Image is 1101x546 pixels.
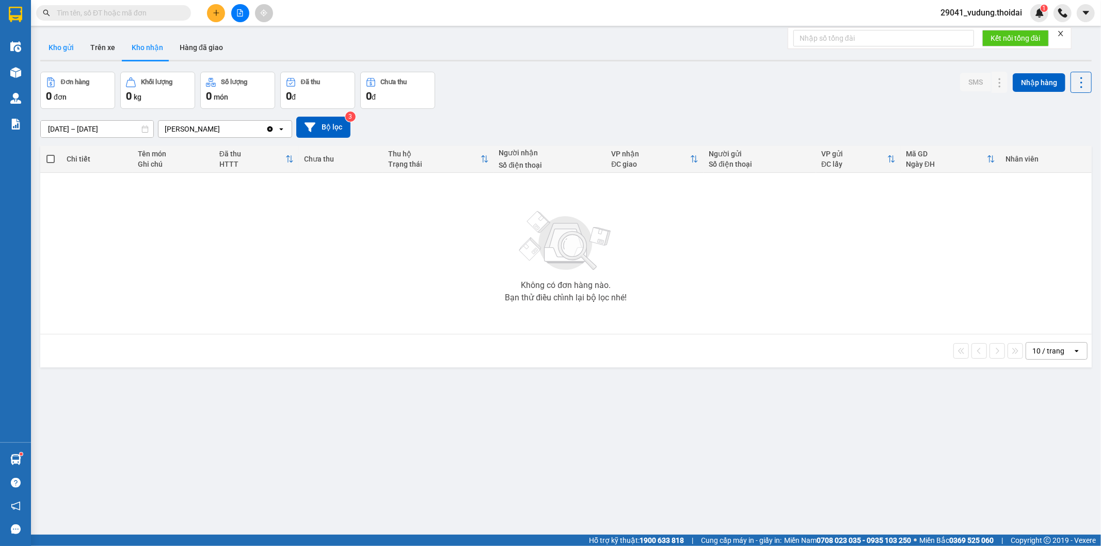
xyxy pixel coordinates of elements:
[10,454,21,465] img: warehouse-icon
[499,161,601,169] div: Số điện thoại
[221,124,222,134] input: Selected Lý Nhân.
[40,72,115,109] button: Đơn hàng0đơn
[1035,8,1044,18] img: icon-new-feature
[949,536,994,544] strong: 0369 525 060
[1077,4,1095,22] button: caret-down
[10,93,21,104] img: warehouse-icon
[165,124,220,134] div: [PERSON_NAME]
[120,72,195,109] button: Khối lượng0kg
[67,155,128,163] div: Chi tiết
[57,7,179,19] input: Tìm tên, số ĐT hoặc mã đơn
[589,535,684,546] span: Hỗ trợ kỹ thuật:
[360,72,435,109] button: Chưa thu0đ
[11,478,21,488] span: question-circle
[784,535,911,546] span: Miền Nam
[255,4,273,22] button: aim
[611,160,690,168] div: ĐC giao
[991,33,1041,44] span: Kết nối tổng đài
[640,536,684,544] strong: 1900 633 818
[138,160,209,168] div: Ghi chú
[1057,30,1064,37] span: close
[709,150,811,158] div: Người gửi
[296,117,350,138] button: Bộ lọc
[171,35,231,60] button: Hàng đã giao
[1013,73,1065,92] button: Nhập hàng
[134,93,141,101] span: kg
[709,160,811,168] div: Số điện thoại
[366,90,372,102] span: 0
[214,146,299,173] th: Toggle SortBy
[817,536,911,544] strong: 0708 023 035 - 0935 103 250
[932,6,1030,19] span: 29041_vudung.thoidai
[701,535,781,546] span: Cung cấp máy in - giấy in:
[16,44,105,81] span: Chuyển phát nhanh: [GEOGRAPHIC_DATA] - [GEOGRAPHIC_DATA]
[1042,5,1046,12] span: 1
[126,90,132,102] span: 0
[505,294,627,302] div: Bạn thử điều chỉnh lại bộ lọc nhé!
[19,8,102,42] strong: CÔNG TY TNHH DỊCH VỤ DU LỊCH THỜI ĐẠI
[141,78,172,86] div: Khối lượng
[1073,347,1081,355] svg: open
[219,150,285,158] div: Đã thu
[207,4,225,22] button: plus
[10,41,21,52] img: warehouse-icon
[514,205,617,277] img: svg+xml;base64,PHN2ZyBjbGFzcz0ibGlzdC1wbHVnX19zdmciIHhtbG5zPSJodHRwOi8vd3d3LnczLm9yZy8yMDAwL3N2Zy...
[231,4,249,22] button: file-add
[606,146,704,173] th: Toggle SortBy
[20,453,23,456] sup: 1
[821,150,887,158] div: VP gửi
[200,72,275,109] button: Số lượng0món
[213,9,220,17] span: plus
[41,121,153,137] input: Select a date range.
[793,30,974,46] input: Nhập số tổng đài
[292,93,296,101] span: đ
[499,149,601,157] div: Người nhận
[1006,155,1086,163] div: Nhân viên
[1058,8,1067,18] img: phone-icon
[10,67,21,78] img: warehouse-icon
[960,73,991,91] button: SMS
[260,9,267,17] span: aim
[301,78,320,86] div: Đã thu
[906,160,987,168] div: Ngày ĐH
[383,146,493,173] th: Toggle SortBy
[46,90,52,102] span: 0
[221,78,247,86] div: Số lượng
[61,78,89,86] div: Đơn hàng
[266,125,274,133] svg: Clear value
[40,35,82,60] button: Kho gửi
[82,35,123,60] button: Trên xe
[43,9,50,17] span: search
[9,7,22,22] img: logo-vxr
[10,119,21,130] img: solution-icon
[214,93,228,101] span: món
[982,30,1049,46] button: Kết nối tổng đài
[816,146,901,173] th: Toggle SortBy
[11,501,21,511] span: notification
[206,90,212,102] span: 0
[381,78,407,86] div: Chưa thu
[108,69,170,80] span: LN1408250194
[914,538,917,542] span: ⚪️
[1081,8,1091,18] span: caret-down
[919,535,994,546] span: Miền Bắc
[219,160,285,168] div: HTTT
[906,150,987,158] div: Mã GD
[1041,5,1048,12] sup: 1
[521,281,611,290] div: Không có đơn hàng nào.
[54,93,67,101] span: đơn
[277,125,285,133] svg: open
[345,111,356,122] sup: 3
[123,35,171,60] button: Kho nhận
[138,150,209,158] div: Tên món
[388,150,480,158] div: Thu hộ
[388,160,480,168] div: Trạng thái
[611,150,690,158] div: VP nhận
[236,9,244,17] span: file-add
[821,160,887,168] div: ĐC lấy
[901,146,1000,173] th: Toggle SortBy
[286,90,292,102] span: 0
[692,535,693,546] span: |
[304,155,378,163] div: Chưa thu
[372,93,376,101] span: đ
